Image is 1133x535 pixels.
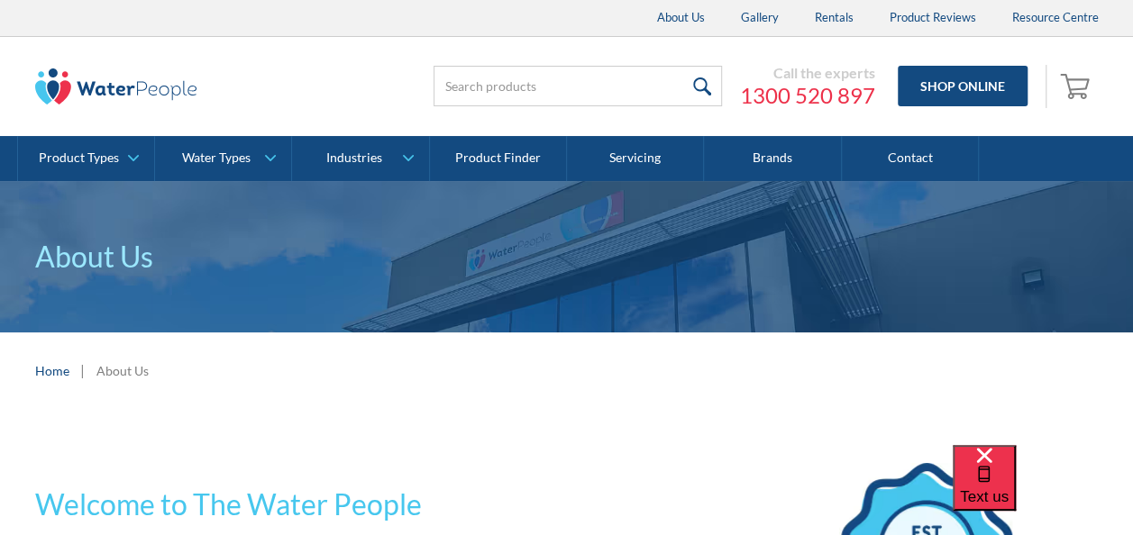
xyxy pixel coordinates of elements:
[292,136,428,181] a: Industries
[325,150,381,166] div: Industries
[35,235,1099,278] p: About Us
[182,150,251,166] div: Water Types
[1055,65,1099,108] a: Open empty cart
[18,136,154,181] a: Product Types
[434,66,722,106] input: Search products
[740,82,875,109] a: 1300 520 897
[704,136,841,181] a: Brands
[898,66,1028,106] a: Shop Online
[78,359,87,381] div: |
[155,136,291,181] a: Water Types
[35,483,650,526] h1: Welcome to The Water People
[35,361,69,380] a: Home
[39,150,119,166] div: Product Types
[96,361,149,380] div: About Us
[1060,71,1094,100] img: shopping cart
[430,136,567,181] a: Product Finder
[953,445,1133,535] iframe: podium webchat widget bubble
[35,68,197,104] img: The Water People
[567,136,704,181] a: Servicing
[740,64,875,82] div: Call the experts
[842,136,979,181] a: Contact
